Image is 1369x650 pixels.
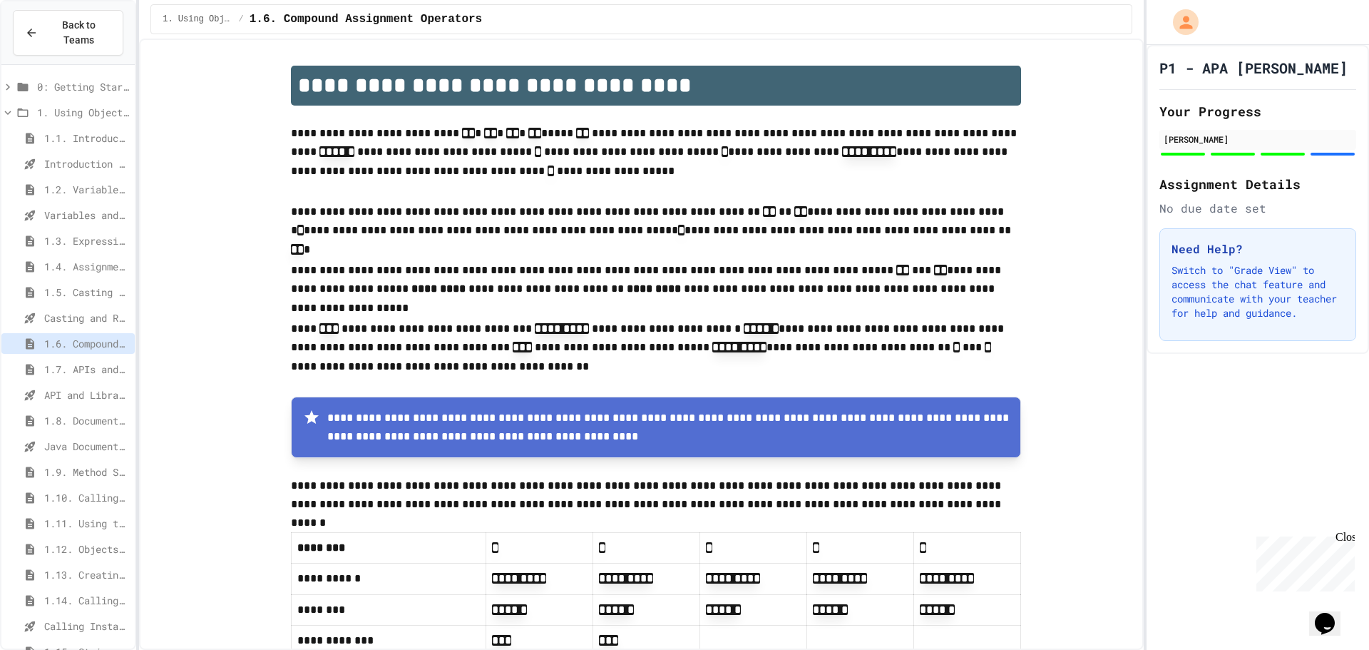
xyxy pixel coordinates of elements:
[44,490,129,505] span: 1.10. Calling Class Methods
[1159,101,1356,121] h2: Your Progress
[1159,174,1356,194] h2: Assignment Details
[37,79,129,94] span: 0: Getting Started
[44,387,129,402] span: API and Libraries - Topic 1.7
[44,233,129,248] span: 1.3. Expressions and Output [New]
[1164,133,1352,146] div: [PERSON_NAME]
[44,516,129,531] span: 1.11. Using the Math Class
[1309,593,1355,636] iframe: chat widget
[44,593,129,608] span: 1.14. Calling Instance Methods
[44,362,129,377] span: 1.7. APIs and Libraries
[6,6,98,91] div: Chat with us now!Close
[37,105,129,120] span: 1. Using Objects and Methods
[163,14,232,25] span: 1. Using Objects and Methods
[44,208,129,223] span: Variables and Data Types - Quiz
[44,413,129,428] span: 1.8. Documentation with Comments and Preconditions
[44,131,129,146] span: 1.1. Introduction to Algorithms, Programming, and Compilers
[250,11,482,28] span: 1.6. Compound Assignment Operators
[44,285,129,300] span: 1.5. Casting and Ranges of Values
[1171,263,1344,320] p: Switch to "Grade View" to access the chat feature and communicate with your teacher for help and ...
[1159,200,1356,217] div: No due date set
[13,10,123,56] button: Back to Teams
[239,14,244,25] span: /
[44,619,129,634] span: Calling Instance Methods - Topic 1.14
[44,542,129,557] span: 1.12. Objects - Instances of Classes
[46,18,111,48] span: Back to Teams
[1159,58,1348,78] h1: P1 - APA [PERSON_NAME]
[1171,240,1344,258] h3: Need Help?
[44,259,129,274] span: 1.4. Assignment and Input
[1158,6,1202,39] div: My Account
[1251,531,1355,591] iframe: chat widget
[44,567,129,582] span: 1.13. Creating and Initializing Objects: Constructors
[44,464,129,479] span: 1.9. Method Signatures
[44,310,129,325] span: Casting and Ranges of variables - Quiz
[44,156,129,171] span: Introduction to Algorithms, Programming, and Compilers
[44,439,129,454] span: Java Documentation with Comments - Topic 1.8
[44,182,129,197] span: 1.2. Variables and Data Types
[44,336,129,351] span: 1.6. Compound Assignment Operators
